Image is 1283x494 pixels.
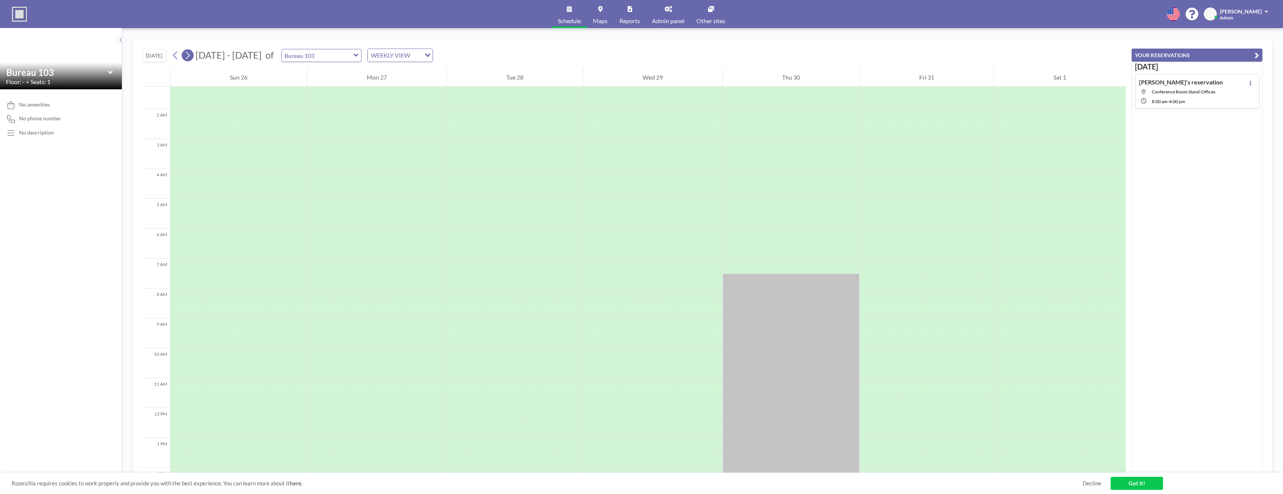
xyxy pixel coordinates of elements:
div: Sat 1 [994,68,1126,87]
span: 8:00 AM [1152,99,1167,104]
span: Maps [593,18,607,24]
span: 4:00 PM [1169,99,1185,104]
span: SF [1207,11,1213,18]
input: Bureau 103 [6,67,108,78]
a: Got it! [1111,477,1163,490]
button: YOUR RESERVATIONS [1132,49,1262,62]
div: Tue 28 [447,68,583,87]
span: Floor: - [6,78,25,86]
span: [PERSON_NAME] [1220,8,1262,15]
a: Decline [1083,480,1101,487]
h3: [DATE] [1135,62,1259,71]
span: [DATE] - [DATE] [196,49,262,61]
div: Wed 29 [583,68,722,87]
span: Reports [619,18,640,24]
div: 9 AM [142,318,170,348]
div: 12 PM [142,408,170,438]
button: [DATE] [142,49,166,62]
span: No amenities [19,101,50,108]
div: 7 AM [142,259,170,288]
div: 4 AM [142,169,170,199]
div: 3 AM [142,139,170,169]
div: Thu 30 [723,68,859,87]
span: of [265,49,274,61]
span: Conference Room Stand-Offices [1152,89,1215,95]
a: here. [290,480,302,487]
h4: [PERSON_NAME]'s reservation [1139,78,1223,86]
span: Seats: 1 [31,78,50,86]
div: 1 PM [142,438,170,468]
div: Mon 27 [307,68,446,87]
div: 11 AM [142,378,170,408]
span: Roomzilla requires cookies to work properly and provide you with the best experience. You can lea... [12,480,1083,487]
div: 5 AM [142,199,170,229]
div: 10 AM [142,348,170,378]
span: - [1167,99,1169,104]
input: Bureau 103 [282,49,354,62]
span: Admin panel [652,18,684,24]
div: Sun 26 [170,68,307,87]
div: 8 AM [142,288,170,318]
span: • [27,80,29,84]
span: Schedule [558,18,581,24]
img: organization-logo [12,7,27,22]
div: 2 AM [142,109,170,139]
input: Search for option [412,50,420,60]
div: Fri 31 [860,68,994,87]
div: 6 AM [142,229,170,259]
div: 1 AM [142,79,170,109]
span: No phone number [19,115,61,122]
div: Search for option [368,49,433,62]
span: WEEKLY VIEW [369,50,412,60]
div: No description [19,129,54,136]
span: Other sites [696,18,725,24]
span: Admin [1220,15,1233,21]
